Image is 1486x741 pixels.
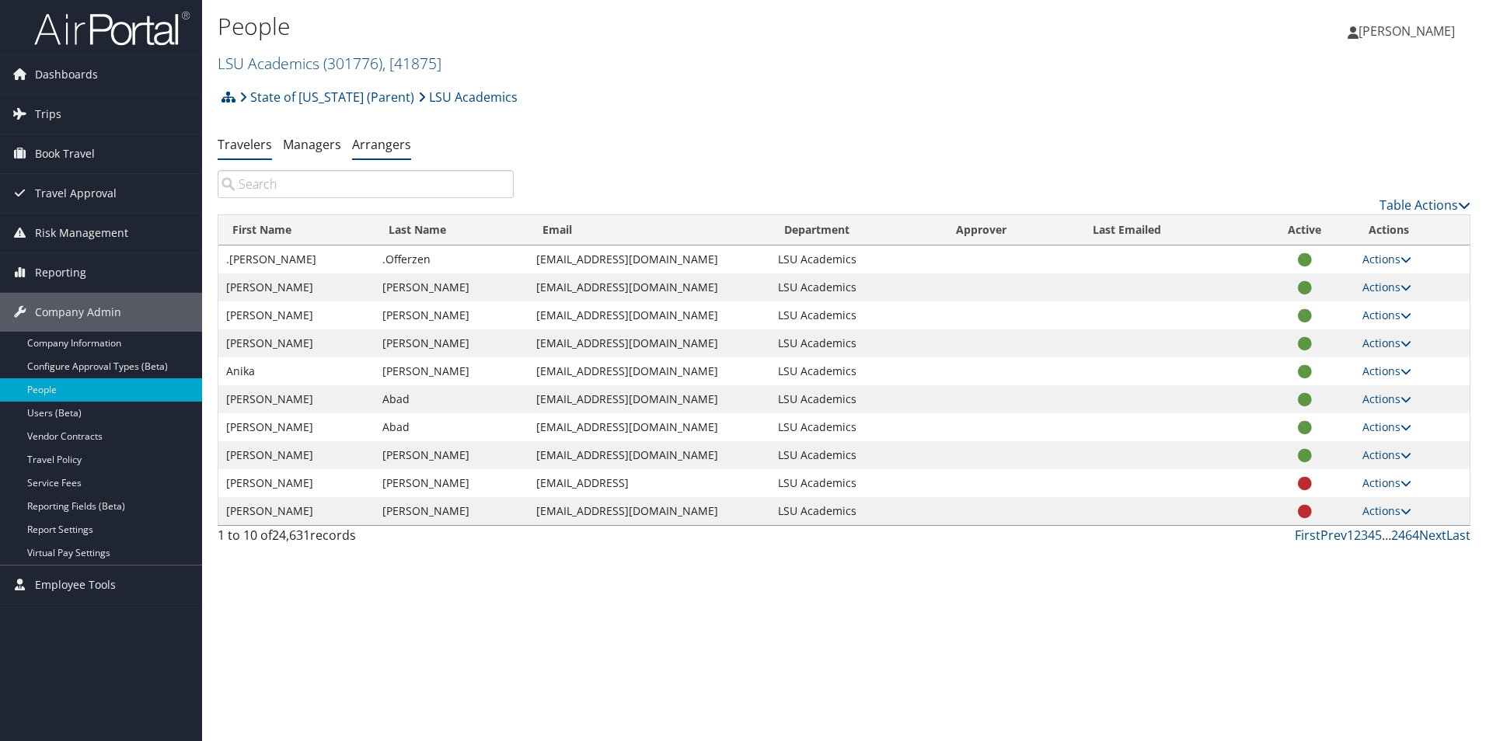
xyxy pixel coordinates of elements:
a: 2464 [1391,527,1419,544]
td: [EMAIL_ADDRESS][DOMAIN_NAME] [528,441,771,469]
a: 1 [1347,527,1354,544]
td: [PERSON_NAME] [218,301,375,329]
a: Actions [1362,336,1411,350]
td: [PERSON_NAME] [375,329,528,357]
td: [PERSON_NAME] [218,469,375,497]
td: [EMAIL_ADDRESS][DOMAIN_NAME] [528,385,771,413]
a: Prev [1320,527,1347,544]
span: Reporting [35,253,86,292]
td: [EMAIL_ADDRESS][DOMAIN_NAME] [528,273,771,301]
span: 24,631 [272,527,310,544]
span: , [ 41875 ] [382,53,441,74]
a: [PERSON_NAME] [1348,8,1470,54]
a: Actions [1362,503,1411,518]
th: Email: activate to sort column ascending [528,215,771,245]
td: [PERSON_NAME] [218,441,375,469]
a: 3 [1361,527,1368,544]
td: LSU Academics [770,413,942,441]
td: LSU Academics [770,357,942,385]
td: [PERSON_NAME] [375,301,528,329]
th: Last Emailed: activate to sort column ascending [1079,215,1255,245]
td: LSU Academics [770,301,942,329]
td: Abad [375,385,528,413]
a: State of [US_STATE] (Parent) [239,82,414,113]
a: Actions [1362,308,1411,322]
td: LSU Academics [770,441,942,469]
span: ( 301776 ) [323,53,382,74]
td: LSU Academics [770,385,942,413]
span: Travel Approval [35,174,117,213]
span: Dashboards [35,55,98,94]
td: Abad [375,413,528,441]
span: Trips [35,95,61,134]
td: [PERSON_NAME] [375,469,528,497]
a: Arrangers [352,136,411,153]
th: Active: activate to sort column ascending [1255,215,1355,245]
td: [PERSON_NAME] [375,273,528,301]
td: LSU Academics [770,273,942,301]
td: [EMAIL_ADDRESS][DOMAIN_NAME] [528,497,771,525]
td: [EMAIL_ADDRESS][DOMAIN_NAME] [528,329,771,357]
td: [PERSON_NAME] [375,441,528,469]
th: Last Name: activate to sort column descending [375,215,528,245]
td: [EMAIL_ADDRESS][DOMAIN_NAME] [528,413,771,441]
img: airportal-logo.png [34,10,190,47]
td: [PERSON_NAME] [218,385,375,413]
a: Actions [1362,447,1411,462]
a: Actions [1362,280,1411,294]
input: Search [218,170,514,198]
a: Actions [1362,364,1411,378]
td: [EMAIL_ADDRESS] [528,469,771,497]
a: Actions [1362,475,1411,490]
div: 1 to 10 of records [218,526,514,552]
td: [PERSON_NAME] [218,413,375,441]
a: Actions [1362,391,1411,406]
td: [EMAIL_ADDRESS][DOMAIN_NAME] [528,301,771,329]
th: Approver [942,215,1079,245]
th: First Name: activate to sort column ascending [218,215,375,245]
a: 5 [1375,527,1382,544]
a: First [1295,527,1320,544]
a: 2 [1354,527,1361,544]
td: [PERSON_NAME] [375,497,528,525]
td: [PERSON_NAME] [218,497,375,525]
th: Department: activate to sort column ascending [770,215,942,245]
th: Actions [1355,215,1470,245]
a: Actions [1362,252,1411,266]
a: Table Actions [1380,197,1470,214]
td: .Offerzen [375,245,528,273]
span: Company Admin [35,293,121,332]
td: LSU Academics [770,329,942,357]
a: Next [1419,527,1446,544]
span: [PERSON_NAME] [1359,23,1455,40]
a: LSU Academics [418,82,518,113]
td: [PERSON_NAME] [375,357,528,385]
span: … [1382,527,1391,544]
td: LSU Academics [770,497,942,525]
td: [PERSON_NAME] [218,329,375,357]
a: Last [1446,527,1470,544]
td: [EMAIL_ADDRESS][DOMAIN_NAME] [528,245,771,273]
td: LSU Academics [770,469,942,497]
a: Managers [283,136,341,153]
td: [PERSON_NAME] [218,273,375,301]
h1: People [218,10,1053,43]
a: Actions [1362,419,1411,434]
td: [EMAIL_ADDRESS][DOMAIN_NAME] [528,357,771,385]
td: LSU Academics [770,245,942,273]
td: .[PERSON_NAME] [218,245,375,273]
span: Employee Tools [35,565,116,604]
a: Travelers [218,136,272,153]
td: Anika [218,357,375,385]
a: LSU Academics [218,53,441,74]
a: 4 [1368,527,1375,544]
span: Book Travel [35,134,95,173]
span: Risk Management [35,214,128,252]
